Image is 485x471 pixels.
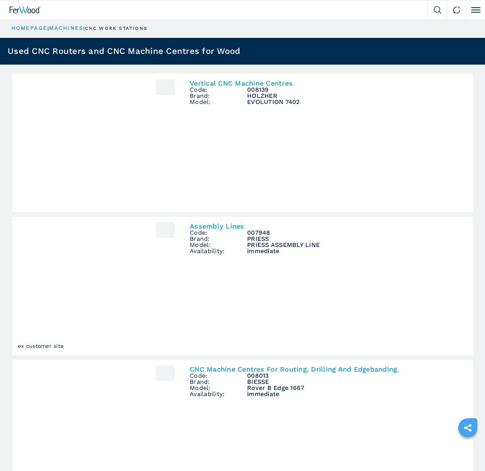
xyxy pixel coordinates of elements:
[83,26,85,31] span: |
[12,74,473,212] a: 008139Vertical CNC Machine CentresCode:008139Brand:HOLZHERModel:EVOLUTION 7402
[190,385,247,391] span: Model:
[453,6,461,14] img: Contact us
[190,248,247,254] span: Availability:
[434,6,441,14] img: Search
[247,248,464,254] span: immediate
[466,0,485,19] button: Click to toggle menu
[247,385,464,391] h3: Rover B Edge 1667
[190,80,464,87] h2: Vertical CNC Machine Centres
[47,26,49,31] span: |
[190,366,464,373] h2: CNC Machine Centres For Routing, Drilling And Edgebanding.
[190,93,247,99] span: Brand:
[49,25,83,31] a: machines
[190,230,247,236] span: Code:
[16,341,65,351] span: ex customer site
[247,379,464,385] h3: BIESSE
[247,236,464,242] h3: PRIESS
[190,242,247,248] span: Model:
[452,437,479,465] iframe: Chat
[458,418,477,437] a: sharethis
[247,242,464,248] h3: PRIESS ASSEMBLY LINE
[8,47,240,55] h1: Used CNC Routers and CNC Machine Centres for Wood
[247,230,464,236] h3: 007948
[247,93,464,99] h3: HOLZHER
[10,6,41,13] img: Ferwood
[190,373,247,379] span: Code:
[190,236,247,242] span: Brand:
[190,379,247,385] span: Brand:
[247,373,464,379] h3: 008013
[190,391,247,397] span: Availability:
[247,99,464,105] h3: EVOLUTION 7402
[190,87,247,93] span: Code:
[190,99,247,105] span: Model:
[247,87,464,93] h3: 008139
[12,217,473,355] a: Assembly Lines PRIESS PRIESS ASSEMBLY LINEex customer site007948Assembly LinesCode:007948Brand:PR...
[190,223,464,230] h2: Assembly Lines
[247,391,464,397] span: immediate
[11,25,47,31] a: HOMEPAGE
[85,25,148,32] p: cnc work stations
